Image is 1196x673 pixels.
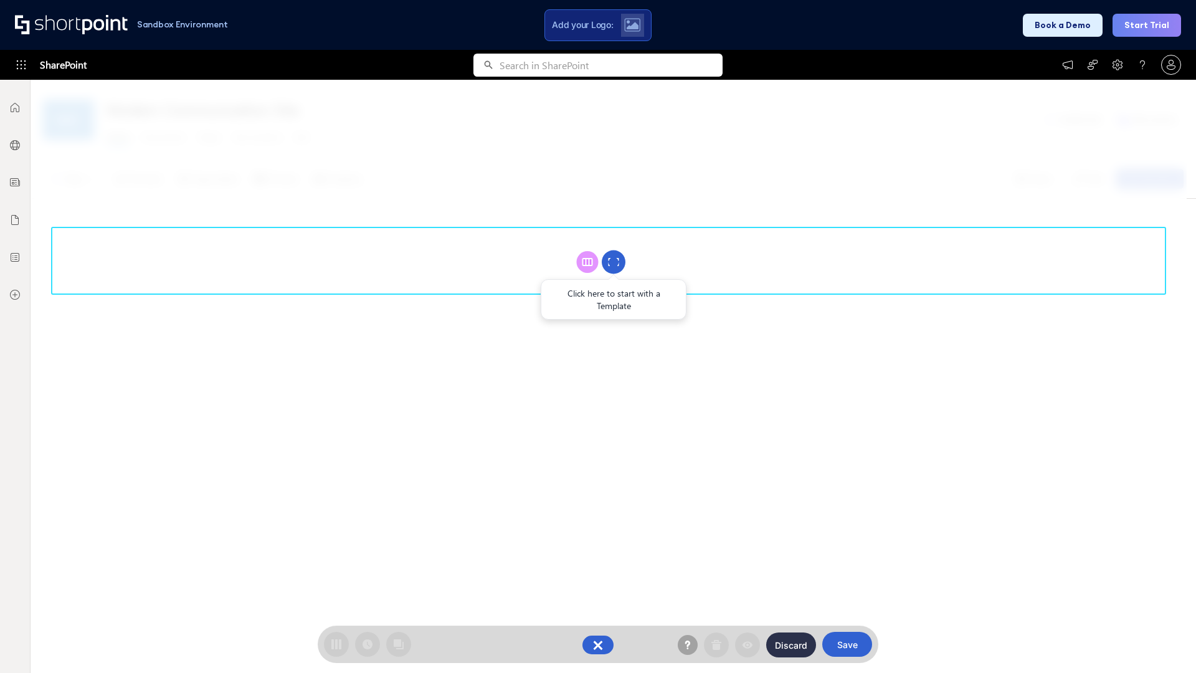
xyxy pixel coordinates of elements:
[1023,14,1103,37] button: Book a Demo
[500,54,723,77] input: Search in SharePoint
[1134,613,1196,673] iframe: Chat Widget
[624,18,640,32] img: Upload logo
[766,632,816,657] button: Discard
[1113,14,1181,37] button: Start Trial
[552,19,613,31] span: Add your Logo:
[40,50,87,80] span: SharePoint
[822,632,872,657] button: Save
[137,21,228,28] h1: Sandbox Environment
